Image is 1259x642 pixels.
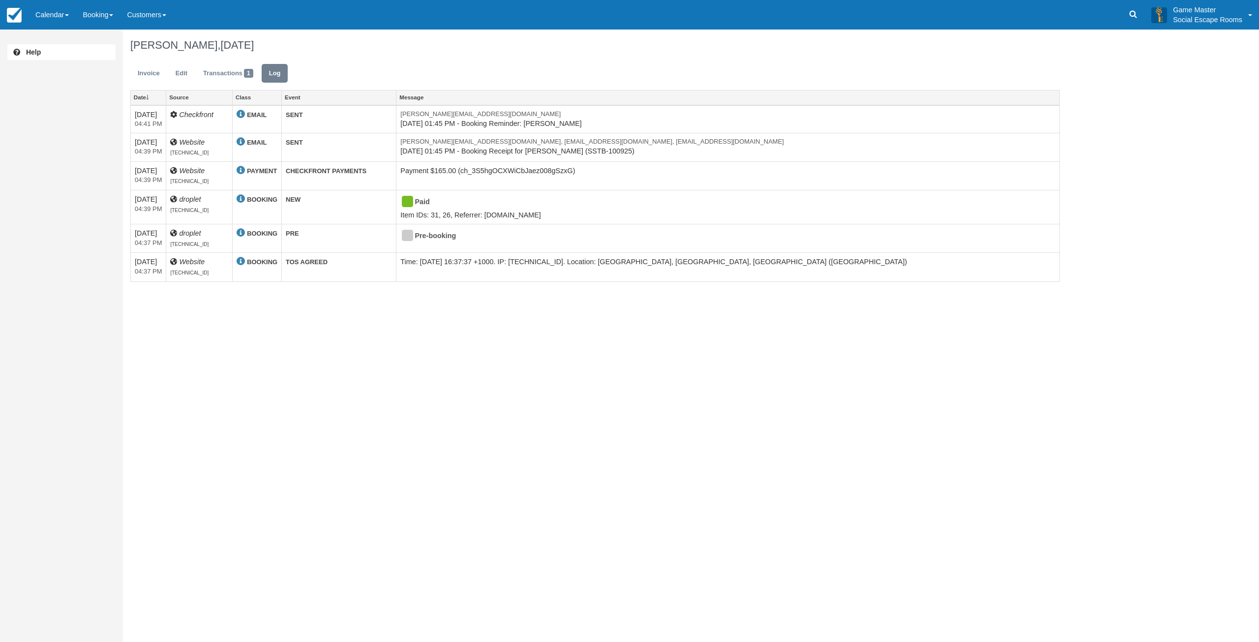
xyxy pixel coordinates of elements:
[179,111,213,119] i: Checkfront
[286,230,299,237] strong: PRE
[286,196,300,203] strong: NEW
[1151,7,1167,23] img: A3
[179,229,201,237] i: droplet
[286,167,366,175] strong: CHECKFRONT PAYMENTS
[131,91,166,104] a: Date
[396,161,1060,190] td: Payment $165.00 (ch_3S5hgOCXWiCbJaez008gSzxG)
[170,242,209,247] span: [TECHNICAL_ID]
[247,196,277,203] strong: BOOKING
[131,161,166,190] td: [DATE]
[247,230,277,237] strong: BOOKING
[131,133,166,161] td: [DATE]
[131,253,166,281] td: [DATE]
[131,190,166,224] td: [DATE]
[135,120,162,129] em: 2025-09-10 16:41:11+1000
[400,194,1047,210] div: Paid
[7,44,116,60] a: Help
[26,48,41,56] b: Help
[179,195,201,203] i: droplet
[130,39,1060,51] h1: [PERSON_NAME],
[179,138,205,146] i: Website
[179,167,205,175] i: Website
[396,133,1060,161] td: [DATE] 01:45 PM - Booking Receipt for [PERSON_NAME] (SSTB-100925)
[179,258,205,266] i: Website
[244,69,253,78] span: 1
[262,64,288,83] a: Log
[170,270,209,275] span: [TECHNICAL_ID]
[166,91,232,104] a: Source
[130,64,167,83] a: Invoice
[135,176,162,185] em: 2025-09-10 16:39:13+1000
[286,258,328,266] strong: TOS AGREED
[135,147,162,156] em: 2025-09-10 16:39:13+1000
[196,64,261,83] a: Transactions1
[400,110,1055,119] em: [PERSON_NAME][EMAIL_ADDRESS][DOMAIN_NAME]
[396,190,1060,224] td: Item IDs: 31, 26, Referrer: [DOMAIN_NAME]
[1173,15,1242,25] p: Social Escape Rooms
[131,224,166,253] td: [DATE]
[247,139,267,146] strong: EMAIL
[396,105,1060,133] td: [DATE] 01:45 PM - Booking Reminder: [PERSON_NAME]
[233,91,281,104] a: Class
[1173,5,1242,15] p: Game Master
[135,267,162,276] em: 2025-09-10 16:37:37+1000
[247,111,267,119] strong: EMAIL
[135,205,162,214] em: 2025-09-10 16:39:10+1000
[247,167,277,175] strong: PAYMENT
[170,208,209,213] span: [TECHNICAL_ID]
[286,139,303,146] strong: SENT
[131,105,166,133] td: [DATE]
[220,39,254,51] span: [DATE]
[135,239,162,248] em: 2025-09-10 16:37:37+1000
[170,150,209,155] span: [TECHNICAL_ID]
[247,258,277,266] strong: BOOKING
[396,91,1059,104] a: Message
[286,111,303,119] strong: SENT
[7,8,22,23] img: checkfront-main-nav-mini-logo.png
[396,253,1060,281] td: Time: [DATE] 16:37:37 +1000. IP: [TECHNICAL_ID]. Location: [GEOGRAPHIC_DATA], [GEOGRAPHIC_DATA], ...
[282,91,396,104] a: Event
[170,179,209,184] span: [TECHNICAL_ID]
[168,64,195,83] a: Edit
[400,137,1055,147] em: [PERSON_NAME][EMAIL_ADDRESS][DOMAIN_NAME], [EMAIL_ADDRESS][DOMAIN_NAME], [EMAIL_ADDRESS][DOMAIN_N...
[400,228,1047,244] div: Pre-booking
